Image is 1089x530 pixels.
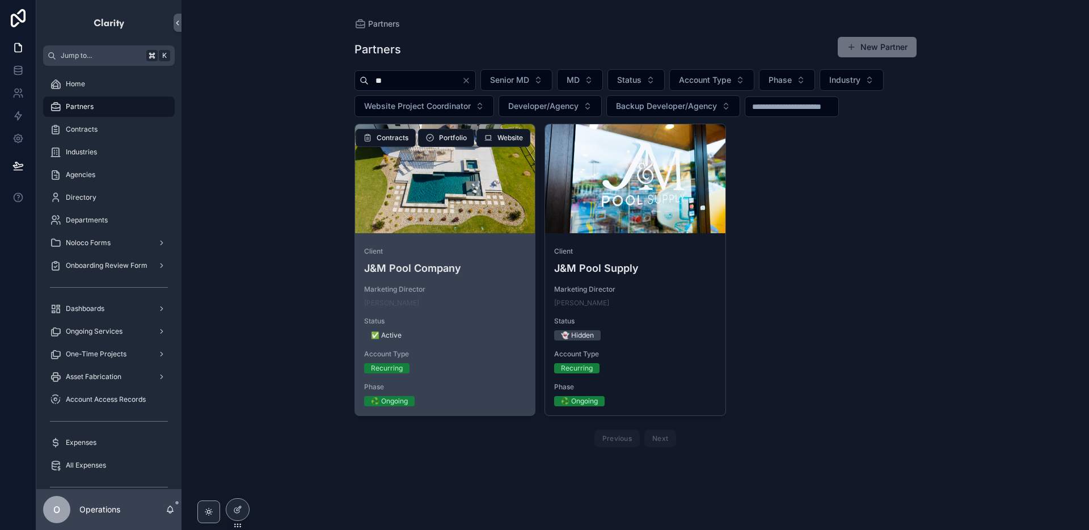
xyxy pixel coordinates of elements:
[66,304,104,313] span: Dashboards
[66,395,146,404] span: Account Access Records
[43,298,175,319] a: Dashboards
[43,45,175,66] button: Jump to...K
[545,124,725,233] div: DSC06160-(1).jpg
[679,74,731,86] span: Account Type
[66,438,96,447] span: Expenses
[371,396,408,406] div: ♻️ Ongoing
[499,95,602,117] button: Select Button
[554,298,609,308] a: [PERSON_NAME]
[617,74,641,86] span: Status
[354,41,401,57] h1: Partners
[43,321,175,342] a: Ongoing Services
[79,504,120,515] p: Operations
[759,69,815,91] button: Select Button
[66,170,95,179] span: Agencies
[43,187,175,208] a: Directory
[43,432,175,453] a: Expenses
[43,142,175,162] a: Industries
[66,261,147,270] span: Onboarding Review Form
[820,69,884,91] button: Select Button
[43,344,175,364] a: One-Time Projects
[462,76,475,85] button: Clear
[669,69,754,91] button: Select Button
[439,133,467,142] span: Portfolio
[490,74,529,86] span: Senior MD
[561,330,594,340] div: 👻 Hidden
[354,95,494,117] button: Select Button
[66,372,121,381] span: Asset Fabrication
[368,18,400,30] span: Partners
[43,255,175,276] a: Onboarding Review Form
[160,51,169,60] span: K
[364,260,526,276] h4: J&M Pool Company
[607,69,665,91] button: Select Button
[43,233,175,253] a: Noloco Forms
[838,37,917,57] button: New Partner
[364,350,526,359] span: Account Type
[554,382,716,392] span: Phase
[554,260,716,276] h4: J&M Pool Supply
[43,455,175,476] a: All Expenses
[43,96,175,117] a: Partners
[561,363,593,373] div: Recurring
[561,396,598,406] div: ♻️ Ongoing
[480,69,552,91] button: Select Button
[508,100,579,112] span: Developer/Agency
[476,129,530,147] button: Website
[364,285,526,294] span: Marketing Director
[36,66,181,489] div: scrollable content
[567,74,580,86] span: MD
[66,193,96,202] span: Directory
[66,327,123,336] span: Ongoing Services
[53,503,60,516] span: O
[354,18,400,30] a: Partners
[66,350,126,359] span: One-Time Projects
[544,124,726,416] a: ClientJ&M Pool SupplyMarketing Director[PERSON_NAME]Status👻 HiddenAccount TypeRecurringPhase♻️ On...
[554,317,716,326] span: Status
[554,350,716,359] span: Account Type
[354,124,536,416] a: ClientJ&M Pool CompanyMarketing Director[PERSON_NAME]Status✅ ActiveAccount TypeRecurringPhase♻️ O...
[61,51,142,60] span: Jump to...
[66,148,97,157] span: Industries
[93,14,125,32] img: App logo
[557,69,603,91] button: Select Button
[43,210,175,230] a: Departments
[769,74,792,86] span: Phase
[66,216,108,225] span: Departments
[43,74,175,94] a: Home
[364,317,526,326] span: Status
[364,100,471,112] span: Website Project Coordinator
[66,125,98,134] span: Contracts
[43,119,175,140] a: Contracts
[377,133,408,142] span: Contracts
[616,100,717,112] span: Backup Developer/Agency
[497,133,523,142] span: Website
[554,285,716,294] span: Marketing Director
[364,247,526,256] span: Client
[371,363,403,373] div: Recurring
[364,382,526,392] span: Phase
[371,330,402,340] div: ✅ Active
[66,461,106,470] span: All Expenses
[554,247,716,256] span: Client
[364,298,419,308] a: [PERSON_NAME]
[66,79,85,89] span: Home
[829,74,860,86] span: Industry
[418,129,474,147] button: Portfolio
[606,95,740,117] button: Select Button
[43,165,175,185] a: Agencies
[66,102,94,111] span: Partners
[356,129,416,147] button: Contracts
[43,367,175,387] a: Asset Fabrication
[43,389,175,410] a: Account Access Records
[355,124,535,233] div: j_&_m_pools_jpg.png
[66,238,111,247] span: Noloco Forms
